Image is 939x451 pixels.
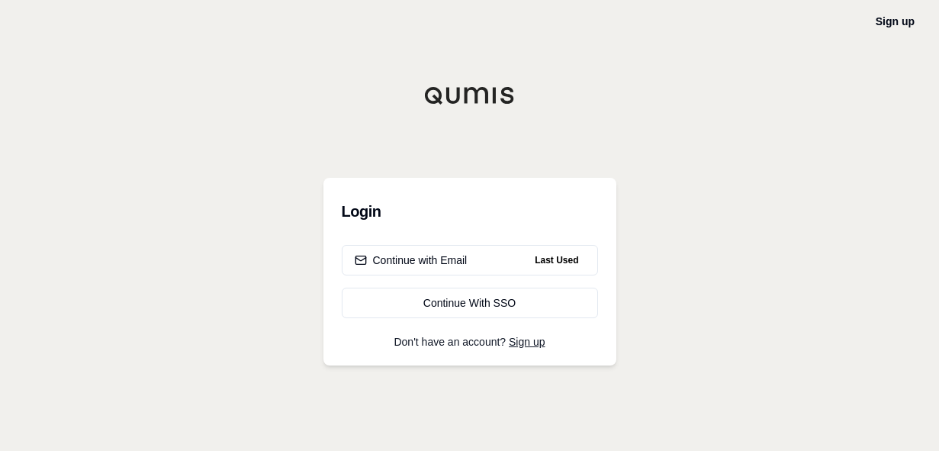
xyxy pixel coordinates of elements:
p: Don't have an account? [342,337,598,347]
div: Continue With SSO [355,295,585,311]
a: Sign up [876,15,915,27]
a: Sign up [509,336,545,348]
a: Continue With SSO [342,288,598,318]
span: Last Used [529,251,584,269]
img: Qumis [424,86,516,105]
button: Continue with EmailLast Used [342,245,598,275]
h3: Login [342,196,598,227]
div: Continue with Email [355,253,468,268]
